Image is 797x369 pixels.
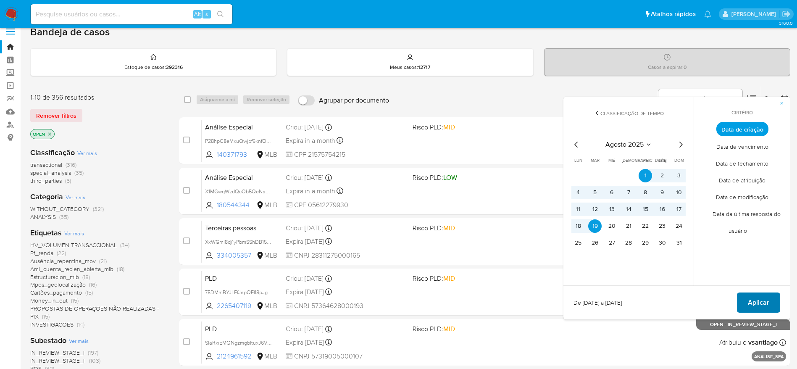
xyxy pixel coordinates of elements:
[731,10,779,18] p: lucas.santiago@mercadolivre.com
[651,10,696,18] span: Atalhos rápidos
[782,10,791,18] a: Sair
[704,11,711,18] a: Notificações
[205,10,208,18] span: s
[31,9,232,20] input: Pesquise usuários ou casos...
[194,10,201,18] span: Alt
[779,20,793,26] span: 3.160.0
[212,8,229,20] button: search-icon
